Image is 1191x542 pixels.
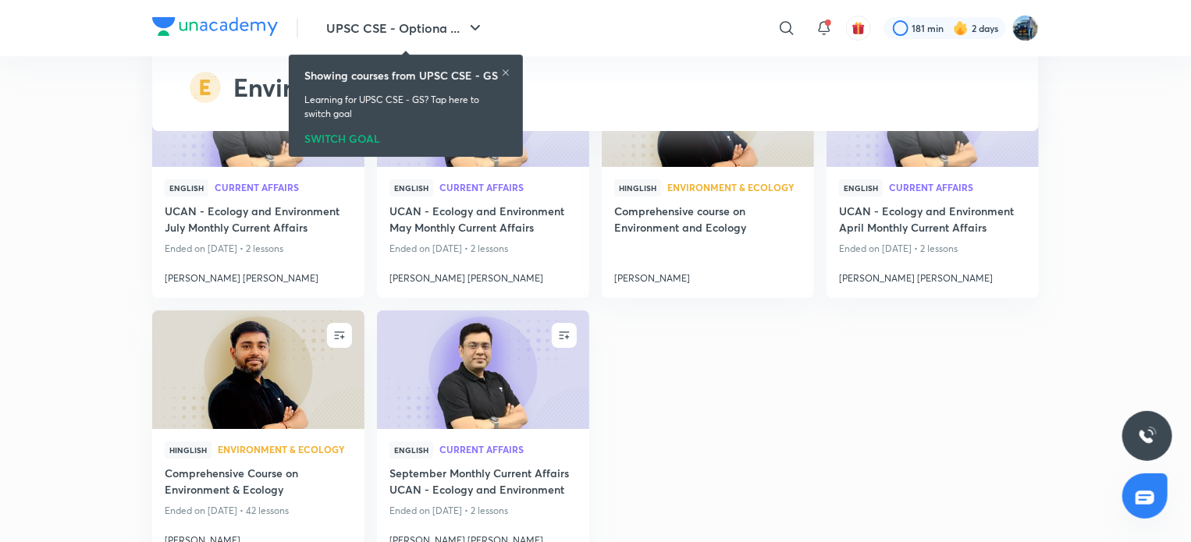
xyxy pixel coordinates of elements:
[839,239,1026,259] p: Ended on [DATE] • 2 lessons
[304,127,507,144] div: SWITCH GOAL
[389,501,577,521] p: Ended on [DATE] • 2 lessons
[165,501,352,521] p: Ended on [DATE] • 42 lessons
[165,239,352,259] p: Ended on [DATE] • 2 lessons
[889,182,1026,193] a: Current Affairs
[165,441,212,459] span: Hinglish
[165,265,352,285] a: [PERSON_NAME] [PERSON_NAME]
[614,203,802,239] a: Comprehensive course on Environment and Ecology
[165,179,208,197] span: English
[439,182,577,193] a: Current Affairs
[377,310,589,429] a: new-thumbnail
[389,441,433,459] span: English
[152,17,278,40] a: Company Logo
[1138,427,1157,445] img: ttu
[304,67,498,83] h6: Showing courses from UPSC CSE - GS
[889,182,1026,192] span: Current Affairs
[851,21,866,35] img: avatar
[614,179,661,197] span: Hinglish
[614,265,802,285] a: [PERSON_NAME]
[215,182,352,193] a: Current Affairs
[439,182,577,192] span: Current Affairs
[667,182,802,193] a: Environment & Ecology
[233,69,503,106] h2: Environment & Ecology
[389,203,577,239] a: UCAN - Ecology and Environment May Monthly Current Affairs
[218,445,352,455] a: Environment & Ecology
[439,445,577,455] a: Current Affairs
[317,12,494,44] button: UPSC CSE - Optiona ...
[165,203,352,239] a: UCAN - Ecology and Environment July Monthly Current Affairs
[152,310,364,429] a: new-thumbnail
[304,93,507,121] p: Learning for UPSC CSE - GS? Tap here to switch goal
[846,16,871,41] button: avatar
[667,182,802,192] span: Environment & Ecology
[152,17,278,36] img: Company Logo
[375,309,591,430] img: new-thumbnail
[150,309,366,430] img: new-thumbnail
[1012,15,1039,41] img: I A S babu
[389,239,577,259] p: Ended on [DATE] • 2 lessons
[953,20,969,36] img: streak
[389,179,433,197] span: English
[839,265,1026,285] a: [PERSON_NAME] [PERSON_NAME]
[389,465,577,501] a: September Monthly Current Affairs UCAN - Ecology and Environment
[215,182,352,192] span: Current Affairs
[839,203,1026,239] a: UCAN - Ecology and Environment April Monthly Current Affairs
[165,465,352,501] a: Comprehensive Course on Environment & Ecology
[218,445,352,454] span: Environment & Ecology
[439,445,577,454] span: Current Affairs
[839,179,883,197] span: English
[190,72,221,103] img: syllabus-subject-icon
[389,265,577,285] a: [PERSON_NAME] [PERSON_NAME]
